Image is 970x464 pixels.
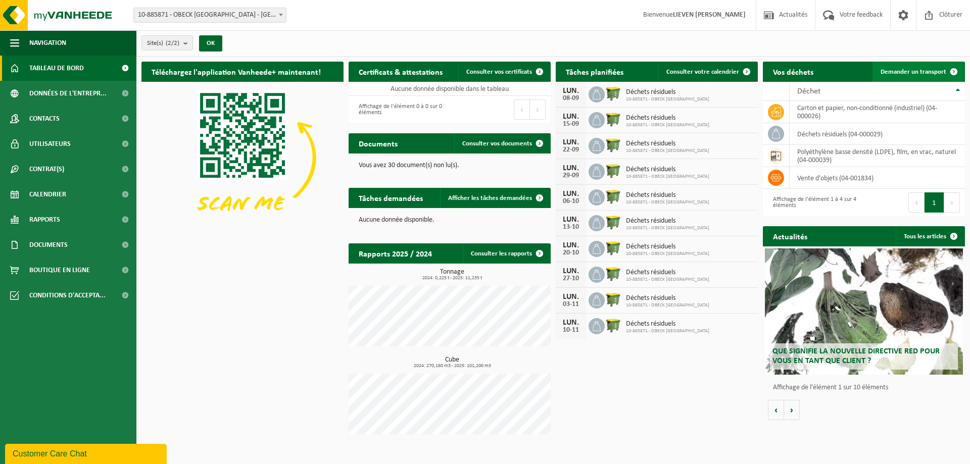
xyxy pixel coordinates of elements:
span: Déchets résiduels [626,114,709,122]
button: Volgende [784,400,800,420]
img: WB-1100-HPE-GN-50 [605,162,622,179]
td: carton et papier, non-conditionné (industriel) (04-000026) [790,101,965,123]
span: 10-885871 - OBECK [GEOGRAPHIC_DATA] [626,277,709,283]
div: 15-09 [561,121,581,128]
h2: Vos déchets [763,62,823,81]
button: Vorige [768,400,784,420]
div: LUN. [561,87,581,95]
span: Données de l'entrepr... [29,81,107,106]
button: Next [530,99,546,120]
a: Consulter votre calendrier [658,62,757,82]
a: Consulter les rapports [463,243,550,264]
span: Consulter vos documents [462,140,532,147]
img: WB-1100-HPE-GN-50 [605,265,622,282]
span: Déchets résiduels [626,88,709,96]
div: LUN. [561,138,581,146]
span: 10-885871 - OBECK [GEOGRAPHIC_DATA] [626,174,709,180]
span: Déchet [797,87,820,95]
div: 03-11 [561,301,581,308]
span: Déchets résiduels [626,320,709,328]
button: Previous [514,99,530,120]
span: Déchets résiduels [626,191,709,199]
div: LUN. [561,319,581,327]
span: 10-885871 - OBECK [GEOGRAPHIC_DATA] [626,251,709,257]
span: Demander un transport [881,69,946,75]
span: Rapports [29,207,60,232]
span: Déchets résiduels [626,217,709,225]
span: Utilisateurs [29,131,71,157]
p: Affichage de l'élément 1 sur 10 éléments [773,384,960,391]
button: Site(s)(2/2) [141,35,193,50]
span: Déchets résiduels [626,166,709,174]
span: Conditions d'accepta... [29,283,106,308]
p: Aucune donnée disponible. [359,217,541,224]
span: Consulter votre calendrier [666,69,739,75]
h3: Tonnage [354,269,551,281]
span: Afficher les tâches demandées [448,195,532,201]
a: Que signifie la nouvelle directive RED pour vous en tant que client ? [765,248,963,375]
div: LUN. [561,113,581,121]
span: 2024: 0,225 t - 2025: 11,235 t [354,276,551,281]
div: 27-10 [561,275,581,282]
img: WB-1100-HPE-GN-50 [605,239,622,256]
span: Consulter vos certificats [466,69,532,75]
span: Que signifie la nouvelle directive RED pour vous en tant que client ? [772,347,940,365]
span: 10-885871 - OBECK [GEOGRAPHIC_DATA] [626,328,709,334]
div: LUN. [561,293,581,301]
strong: LIEVEN [PERSON_NAME] [673,11,746,19]
h2: Tâches demandées [349,188,433,208]
span: Documents [29,232,68,257]
span: 2024: 270,160 m3 - 2025: 101,200 m3 [354,364,551,369]
span: 10-885871 - OBECK [GEOGRAPHIC_DATA] [626,302,709,308]
img: Download de VHEPlus App [141,82,344,233]
a: Demander un transport [872,62,964,82]
img: WB-1100-HPE-GN-50 [605,136,622,153]
span: Navigation [29,30,66,56]
span: Contrat(s) [29,157,64,182]
img: WB-1100-HPE-GN-50 [605,111,622,128]
div: 13-10 [561,224,581,231]
count: (2/2) [166,40,179,46]
div: LUN. [561,241,581,249]
iframe: chat widget [5,442,169,464]
div: 06-10 [561,198,581,205]
span: Tableau de bord [29,56,84,81]
span: Contacts [29,106,60,131]
td: Aucune donnée disponible dans le tableau [349,82,551,96]
h2: Documents [349,133,408,153]
div: 29-09 [561,172,581,179]
button: Next [944,192,960,213]
img: WB-1100-HPE-GN-50 [605,85,622,102]
div: Affichage de l'élément 0 à 0 sur 0 éléments [354,98,445,121]
img: WB-1100-HPE-GN-50 [605,188,622,205]
div: 10-11 [561,327,581,334]
div: 08-09 [561,95,581,102]
img: WB-1100-HPE-GN-50 [605,214,622,231]
span: Déchets résiduels [626,294,709,302]
a: Consulter vos documents [454,133,550,153]
button: OK [199,35,222,51]
span: 10-885871 - OBECK BELGIUM - GHISLENGHIEN [133,8,286,23]
span: Site(s) [147,36,179,51]
div: LUN. [561,164,581,172]
td: polyéthylène basse densité (LDPE), film, en vrac, naturel (04-000039) [790,145,965,167]
a: Tous les articles [896,226,964,246]
button: 1 [925,192,944,213]
td: vente d'objets (04-001834) [790,167,965,189]
h2: Rapports 2025 / 2024 [349,243,442,263]
span: 10-885871 - OBECK BELGIUM - GHISLENGHIEN [134,8,286,22]
h2: Actualités [763,226,817,246]
span: 10-885871 - OBECK [GEOGRAPHIC_DATA] [626,122,709,128]
div: 20-10 [561,249,581,256]
span: Déchets résiduels [626,269,709,277]
td: déchets résiduels (04-000029) [790,123,965,145]
p: Vous avez 30 document(s) non lu(s). [359,162,541,169]
span: 10-885871 - OBECK [GEOGRAPHIC_DATA] [626,199,709,205]
span: Déchets résiduels [626,243,709,251]
img: WB-1100-HPE-GN-50 [605,291,622,308]
span: Boutique en ligne [29,257,90,283]
img: WB-1100-HPE-GN-50 [605,317,622,334]
button: Previous [908,192,925,213]
h2: Certificats & attestations [349,62,453,81]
